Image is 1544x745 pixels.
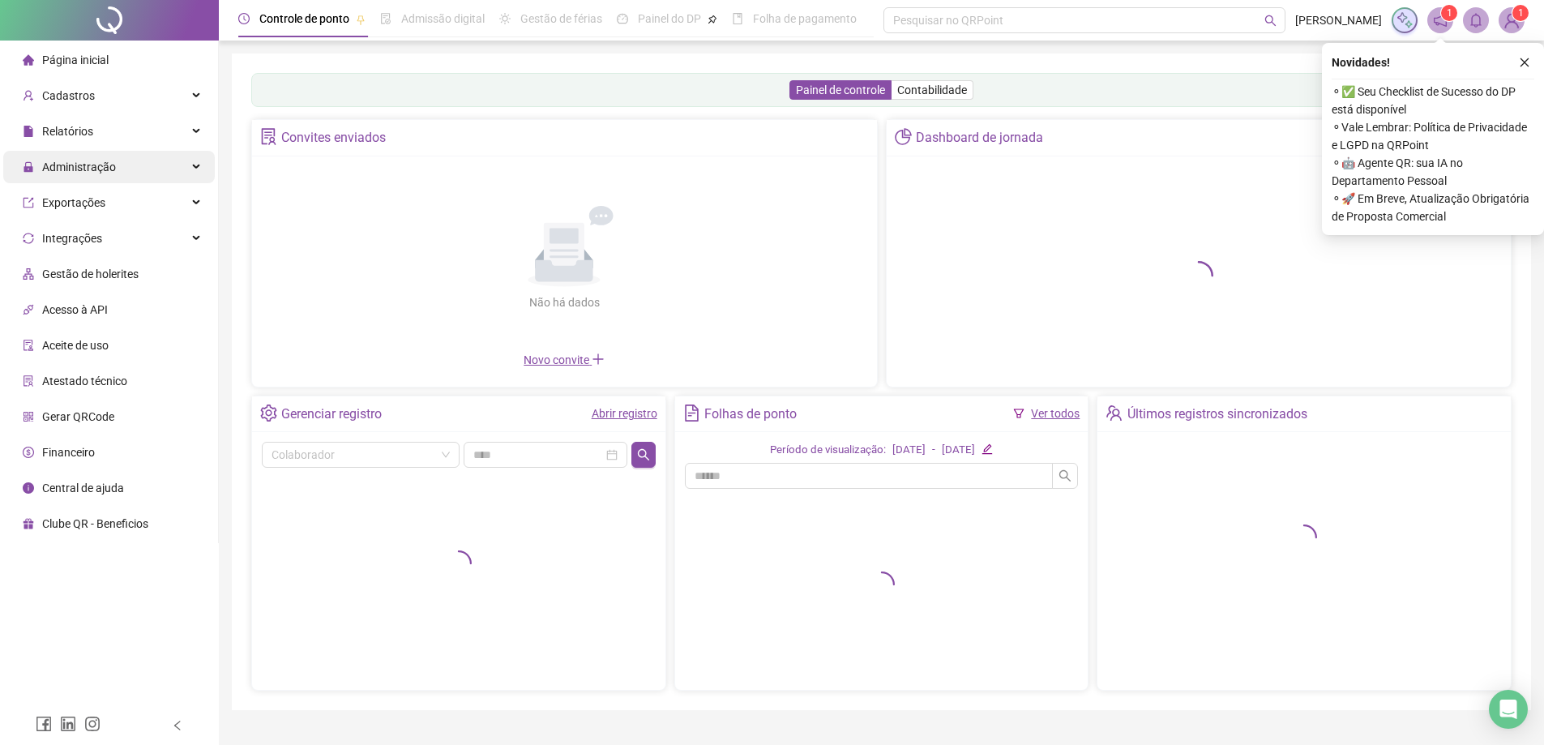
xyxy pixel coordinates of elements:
[1264,15,1277,27] span: search
[23,268,34,280] span: apartment
[1179,256,1218,295] span: loading
[897,83,967,96] span: Contabilidade
[592,353,605,366] span: plus
[172,720,183,731] span: left
[1332,54,1390,71] span: Novidades !
[704,400,797,428] div: Folhas de ponto
[1332,190,1534,225] span: ⚬ 🚀 Em Breve, Atualização Obrigatória de Proposta Comercial
[1031,407,1080,420] a: Ver todos
[23,126,34,137] span: file
[916,124,1043,152] div: Dashboard de jornada
[1295,11,1382,29] span: [PERSON_NAME]
[932,442,935,459] div: -
[1518,7,1524,19] span: 1
[1127,400,1307,428] div: Últimos registros sincronizados
[259,12,349,25] span: Controle de ponto
[864,567,898,602] span: loading
[1447,7,1452,19] span: 1
[42,125,93,138] span: Relatórios
[380,13,391,24] span: file-done
[23,90,34,101] span: user-add
[1512,5,1529,21] sup: Atualize o seu contato no menu Meus Dados
[42,54,109,66] span: Página inicial
[260,128,277,145] span: solution
[401,12,485,25] span: Admissão digital
[23,447,34,458] span: dollar
[982,443,992,454] span: edit
[683,405,700,422] span: file-text
[1332,118,1534,154] span: ⚬ Vale Lembrar: Política de Privacidade e LGPD na QRPoint
[1059,469,1071,482] span: search
[281,400,382,428] div: Gerenciar registro
[892,442,926,459] div: [DATE]
[520,12,602,25] span: Gestão de férias
[23,340,34,351] span: audit
[637,448,650,461] span: search
[1433,13,1448,28] span: notification
[42,482,124,495] span: Central de ajuda
[1106,405,1123,422] span: team
[42,446,95,459] span: Financeiro
[1489,690,1528,729] div: Open Intercom Messenger
[23,411,34,422] span: qrcode
[617,13,628,24] span: dashboard
[442,546,476,580] span: loading
[1396,11,1414,29] img: sparkle-icon.fc2bf0ac1784a2077858766a79e2daf3.svg
[42,268,139,280] span: Gestão de holerites
[1441,5,1457,21] sup: 1
[524,353,605,366] span: Novo convite
[42,517,148,530] span: Clube QR - Beneficios
[499,13,511,24] span: sun
[1332,154,1534,190] span: ⚬ 🤖 Agente QR: sua IA no Departamento Pessoal
[753,12,857,25] span: Folha de pagamento
[42,89,95,102] span: Cadastros
[490,293,639,311] div: Não há dados
[942,442,975,459] div: [DATE]
[1519,57,1530,68] span: close
[23,518,34,529] span: gift
[23,304,34,315] span: api
[1332,83,1534,118] span: ⚬ ✅ Seu Checklist de Sucesso do DP está disponível
[1013,408,1024,419] span: filter
[260,405,277,422] span: setting
[23,375,34,387] span: solution
[42,232,102,245] span: Integrações
[356,15,366,24] span: pushpin
[23,233,34,244] span: sync
[42,161,116,173] span: Administração
[1287,520,1321,554] span: loading
[895,128,912,145] span: pie-chart
[84,716,101,732] span: instagram
[708,15,717,24] span: pushpin
[281,124,386,152] div: Convites enviados
[23,197,34,208] span: export
[1499,8,1524,32] img: 59777
[238,13,250,24] span: clock-circle
[42,375,127,387] span: Atestado técnico
[60,716,76,732] span: linkedin
[36,716,52,732] span: facebook
[42,339,109,352] span: Aceite de uso
[770,442,886,459] div: Período de visualização:
[732,13,743,24] span: book
[42,410,114,423] span: Gerar QRCode
[42,196,105,209] span: Exportações
[796,83,885,96] span: Painel de controle
[23,54,34,66] span: home
[23,482,34,494] span: info-circle
[592,407,657,420] a: Abrir registro
[1469,13,1483,28] span: bell
[23,161,34,173] span: lock
[42,303,108,316] span: Acesso à API
[638,12,701,25] span: Painel do DP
